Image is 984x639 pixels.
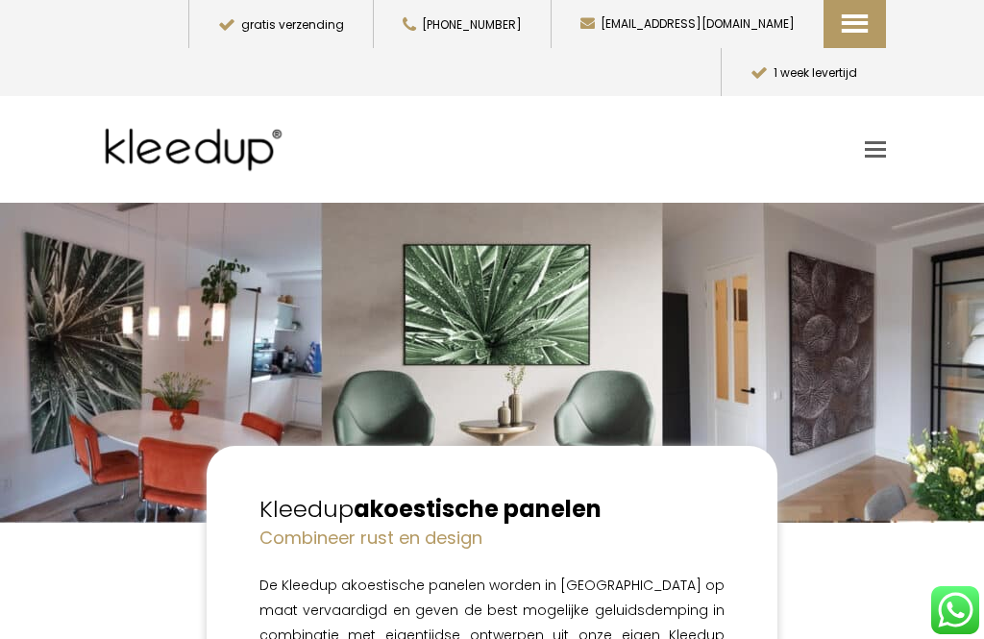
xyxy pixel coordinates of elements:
a: Toggle mobile menu [865,135,886,164]
strong: akoestische panelen [354,493,602,525]
button: 1 week levertijd [721,48,886,96]
img: Kleedup [98,111,296,188]
h2: Kleedup [259,493,725,526]
h4: Combineer rust en design [259,526,725,550]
